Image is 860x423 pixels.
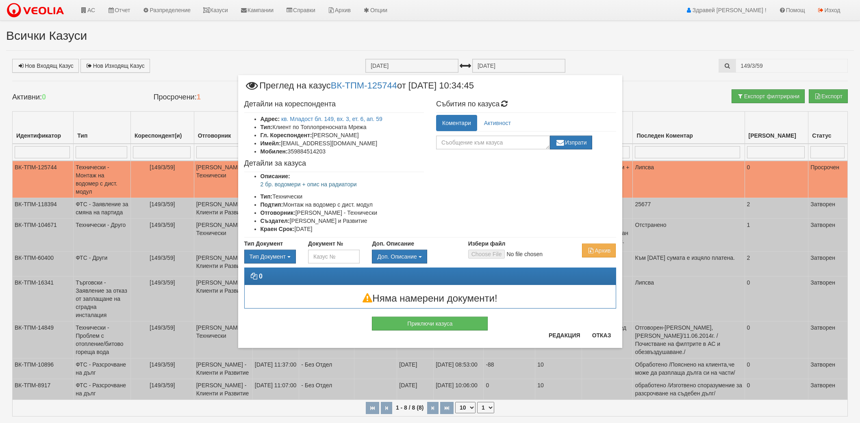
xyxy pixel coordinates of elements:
[259,273,263,280] strong: 0
[261,201,424,209] li: Монтаж на водомер с дист. модул
[308,250,360,263] input: Казус №
[281,116,382,122] a: кв. Младост бл. 149, вх. 3, ет. 6, ап. 59
[261,225,424,233] li: [DATE]
[377,253,417,260] span: Доп. Описание
[244,250,296,263] div: Двоен клик, за изчистване на избраната стойност.
[261,209,295,216] b: Отговорник:
[261,218,290,224] b: Създател:
[261,140,281,147] b: Имейл:
[261,123,424,131] li: Клиент по Топлопреносната Мрежа
[372,317,488,330] button: Приключи казуса
[244,160,424,168] h4: Детайли за казуса
[245,293,616,304] h3: Няма намерени документи!
[250,253,286,260] span: Тип Документ
[261,180,424,188] p: 2 бр. водомери + опис на радиатори
[331,80,397,91] a: ВК-ТПМ-125744
[261,217,424,225] li: [PERSON_NAME] и Развитие
[244,250,296,263] button: Тип Документ
[587,329,616,342] button: Отказ
[582,244,616,257] button: Архив
[478,115,517,131] a: Активност
[261,192,424,201] li: Технически
[308,240,343,248] label: Документ №
[468,240,506,248] label: Избери файл
[261,148,288,155] b: Мобилен:
[550,136,592,149] button: Изпрати
[244,81,474,96] span: Преглед на казус от [DATE] 10:34:45
[544,329,585,342] button: Редакция
[261,147,424,155] li: 359884514203
[261,116,280,122] b: Адрес:
[261,201,283,208] b: Подтип:
[261,226,295,232] b: Краен Срок:
[261,132,312,138] b: Гл. Кореспондент:
[244,240,283,248] label: Тип Документ
[372,250,456,263] div: Двоен клик, за изчистване на избраната стойност.
[261,131,424,139] li: [PERSON_NAME]
[261,209,424,217] li: [PERSON_NAME] - Технически
[372,250,427,263] button: Доп. Описание
[261,124,273,130] b: Тип:
[436,115,477,131] a: Коментари
[244,100,424,108] h4: Детайли на кореспондента
[372,240,414,248] label: Доп. Описание
[261,139,424,147] li: [EMAIL_ADDRESS][DOMAIN_NAME]
[261,173,290,179] b: Описание:
[261,193,273,200] b: Тип:
[436,100,616,108] h4: Събития по казуса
